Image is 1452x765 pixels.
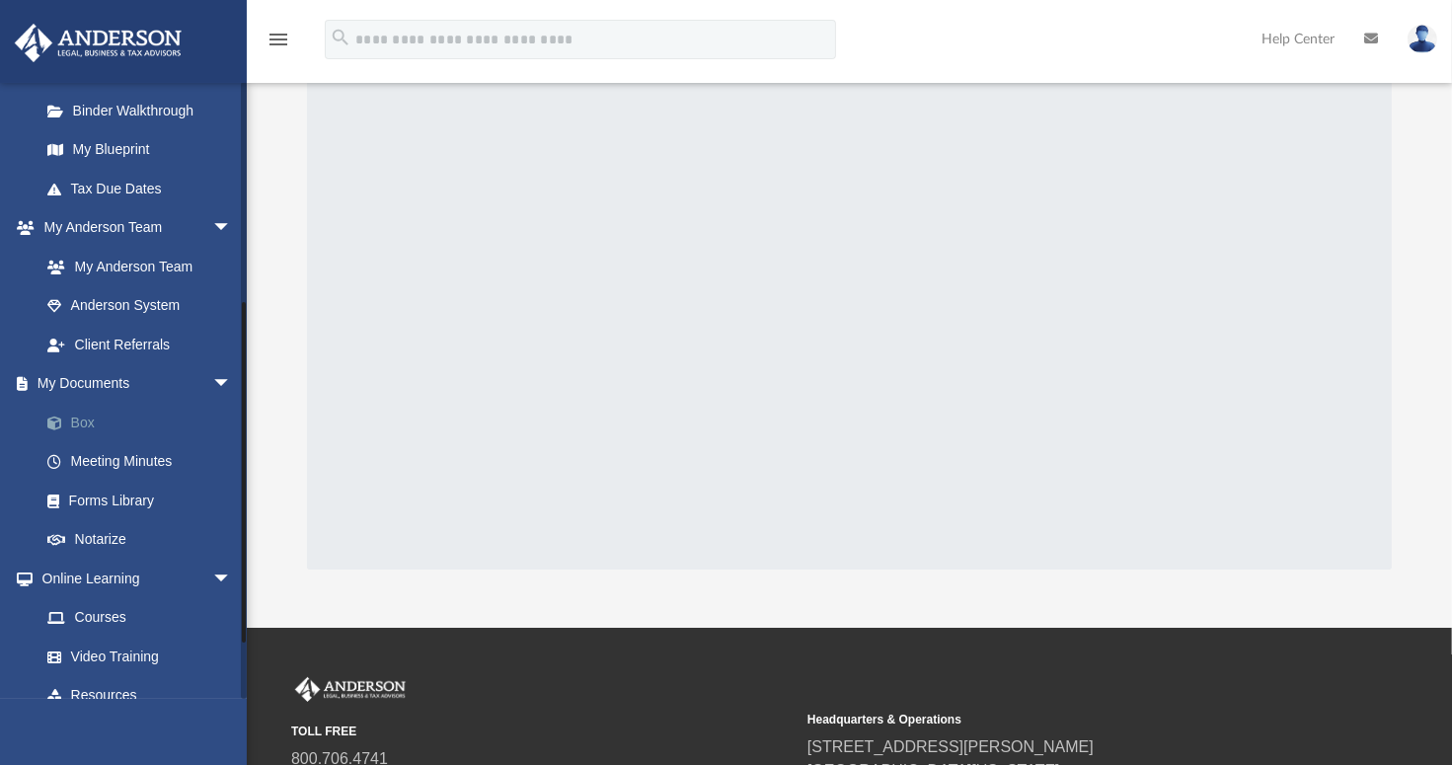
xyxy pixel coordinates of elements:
[212,208,252,249] span: arrow_drop_down
[28,247,242,286] a: My Anderson Team
[28,676,252,716] a: Resources
[28,598,252,638] a: Courses
[291,677,410,703] img: Anderson Advisors Platinum Portal
[14,559,252,598] a: Online Learningarrow_drop_down
[14,364,262,404] a: My Documentsarrow_drop_down
[28,637,242,676] a: Video Training
[212,364,252,405] span: arrow_drop_down
[28,325,252,364] a: Client Referrals
[1408,25,1437,53] img: User Pic
[330,27,351,48] i: search
[28,403,262,442] a: Box
[267,28,290,51] i: menu
[807,738,1094,755] a: [STREET_ADDRESS][PERSON_NAME]
[291,723,794,740] small: TOLL FREE
[28,91,262,130] a: Binder Walkthrough
[212,559,252,599] span: arrow_drop_down
[807,711,1310,728] small: Headquarters & Operations
[28,286,252,326] a: Anderson System
[28,442,262,482] a: Meeting Minutes
[28,130,252,170] a: My Blueprint
[267,38,290,51] a: menu
[9,24,188,62] img: Anderson Advisors Platinum Portal
[28,481,252,520] a: Forms Library
[28,520,262,560] a: Notarize
[14,208,252,248] a: My Anderson Teamarrow_drop_down
[28,169,262,208] a: Tax Due Dates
